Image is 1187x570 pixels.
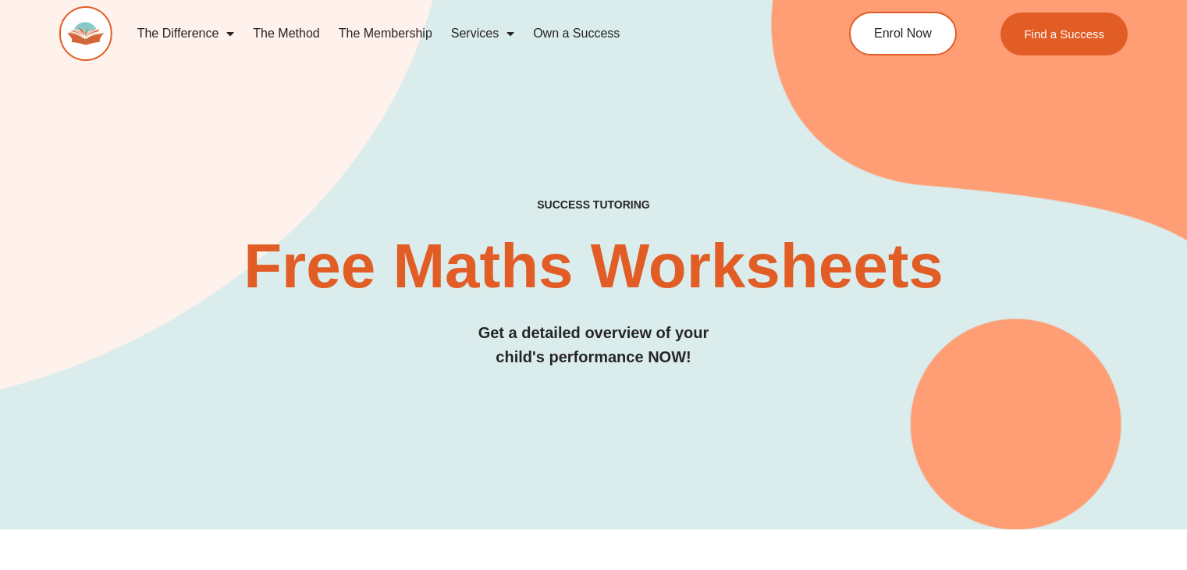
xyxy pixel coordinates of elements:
a: The Membership [329,16,442,52]
a: Find a Success [1000,12,1128,55]
iframe: Chat Widget [1109,495,1187,570]
a: Enrol Now [849,12,957,55]
h4: SUCCESS TUTORING​ [59,198,1128,212]
a: The Method [243,16,329,52]
h3: Get a detailed overview of your child's performance NOW! [59,321,1128,369]
h2: Free Maths Worksheets​ [59,235,1128,297]
span: Find a Success [1024,28,1104,40]
nav: Menu [128,16,788,52]
span: Enrol Now [874,27,932,40]
a: Services [442,16,524,52]
a: The Difference [128,16,244,52]
a: Own a Success [524,16,629,52]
